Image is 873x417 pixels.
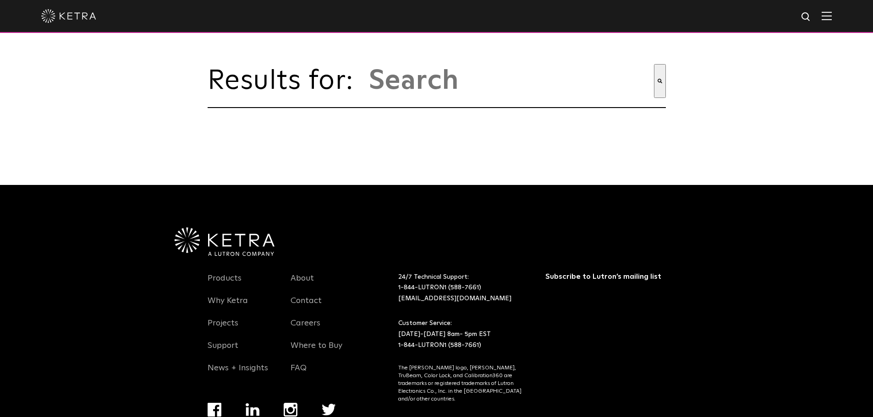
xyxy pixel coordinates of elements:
[208,403,221,417] img: facebook
[398,284,481,291] a: 1-844-LUTRON1 (588-7661)
[545,272,663,282] h3: Subscribe to Lutron’s mailing list
[398,295,511,302] a: [EMAIL_ADDRESS][DOMAIN_NAME]
[41,9,96,23] img: ketra-logo-2019-white
[291,318,320,339] a: Careers
[398,342,481,348] a: 1-844-LUTRON1 (588-7661)
[291,363,307,384] a: FAQ
[398,272,522,304] p: 24/7 Technical Support:
[246,403,260,416] img: linkedin
[284,403,297,417] img: instagram
[291,296,322,317] a: Contact
[208,363,268,384] a: News + Insights
[368,64,654,98] input: This is a search field with an auto-suggest feature attached.
[208,318,238,339] a: Projects
[175,227,275,256] img: Ketra-aLutronCo_White_RGB
[654,64,666,98] button: Search
[398,318,522,351] p: Customer Service: [DATE]-[DATE] 8am- 5pm EST
[208,296,248,317] a: Why Ketra
[291,272,360,384] div: Navigation Menu
[291,273,314,294] a: About
[822,11,832,20] img: Hamburger%20Nav.svg
[322,404,336,416] img: twitter
[291,341,342,362] a: Where to Buy
[208,341,238,362] a: Support
[208,272,277,384] div: Navigation Menu
[801,11,812,23] img: search icon
[208,67,363,95] span: Results for:
[208,273,242,294] a: Products
[398,364,522,403] p: The [PERSON_NAME] logo, [PERSON_NAME], TruBeam, Color Lock, and Calibration360 are trademarks or ...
